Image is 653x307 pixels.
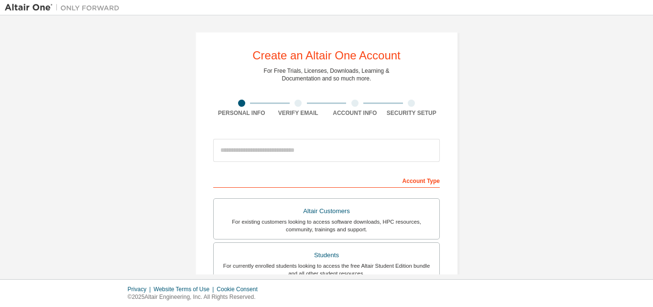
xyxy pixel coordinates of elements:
div: Account Type [213,172,440,188]
div: Security Setup [383,109,440,117]
div: Privacy [128,285,153,293]
div: For Free Trials, Licenses, Downloads, Learning & Documentation and so much more. [264,67,390,82]
p: © 2025 Altair Engineering, Inc. All Rights Reserved. [128,293,263,301]
div: For currently enrolled students looking to access the free Altair Student Edition bundle and all ... [219,262,434,277]
div: Create an Altair One Account [252,50,401,61]
div: Cookie Consent [217,285,263,293]
div: Verify Email [270,109,327,117]
img: Altair One [5,3,124,12]
div: Account Info [326,109,383,117]
div: Altair Customers [219,205,434,218]
div: Website Terms of Use [153,285,217,293]
div: Students [219,249,434,262]
div: Personal Info [213,109,270,117]
div: For existing customers looking to access software downloads, HPC resources, community, trainings ... [219,218,434,233]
